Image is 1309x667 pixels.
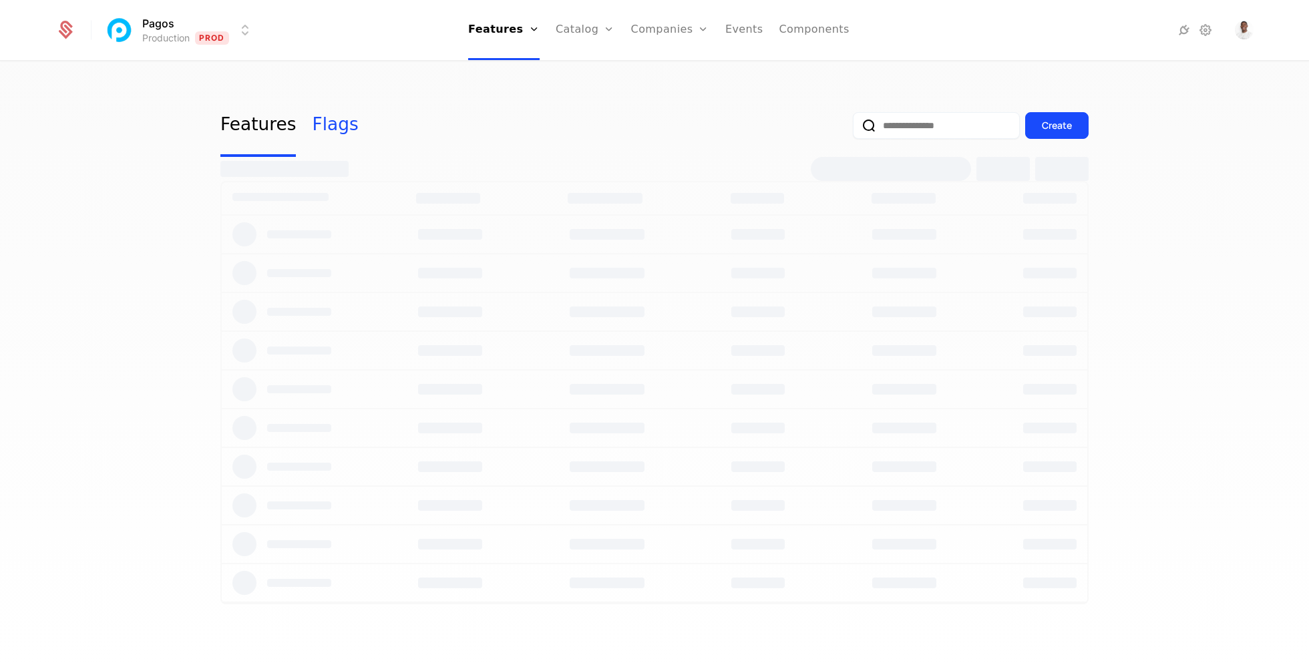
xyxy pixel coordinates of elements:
button: Create [1025,112,1089,139]
img: Pagos [104,14,136,46]
div: Create [1042,119,1072,132]
a: Features [220,94,296,157]
span: Prod [195,31,229,45]
a: Flags [312,94,358,157]
img: LJ Durante [1235,21,1254,39]
button: Open user button [1235,21,1254,39]
div: Production [142,31,190,45]
a: Settings [1197,22,1213,38]
button: Select environment [108,15,253,45]
a: Integrations [1176,22,1192,38]
span: Pagos [142,15,174,31]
